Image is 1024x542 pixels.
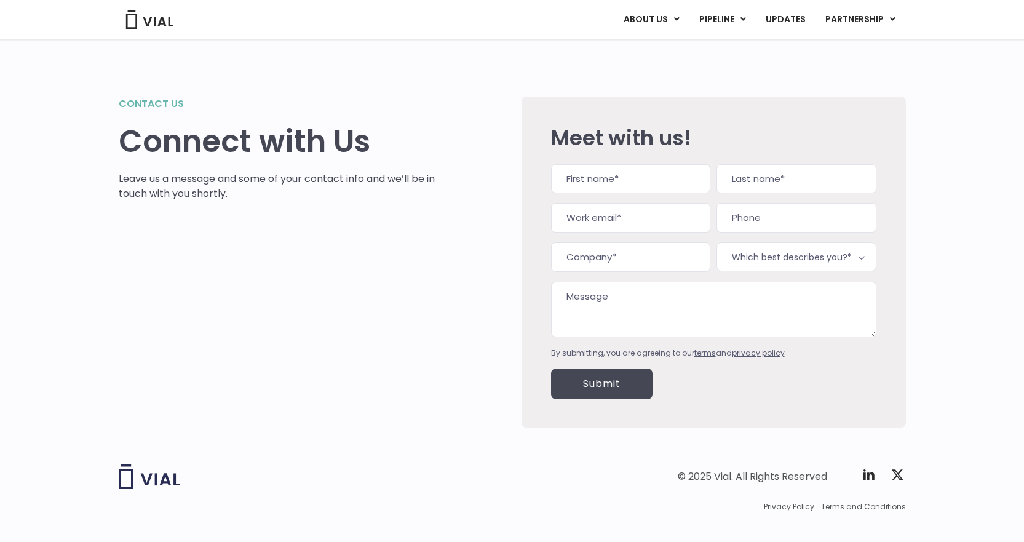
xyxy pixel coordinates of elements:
[551,242,710,272] input: Company*
[551,203,710,233] input: Work email*
[694,348,716,358] a: terms
[125,10,174,29] img: Vial Logo
[689,9,755,30] a: PIPELINEMenu Toggle
[716,203,876,233] input: Phone
[551,164,710,194] input: First name*
[614,9,689,30] a: ABOUT USMenu Toggle
[551,126,876,149] h2: Meet with us!
[119,172,435,201] p: Leave us a message and some of your contact info and we’ll be in touch with you shortly.
[816,9,905,30] a: PARTNERSHIPMenu Toggle
[821,501,906,512] a: Terms and Conditions
[551,348,876,359] div: By submitting, you are agreeing to our and
[716,164,876,194] input: Last name*
[764,501,814,512] a: Privacy Policy
[119,97,435,111] h2: Contact us
[716,242,876,271] span: Which best describes you?*
[756,9,815,30] a: UPDATES
[119,464,180,489] img: Vial logo wih "Vial" spelled out
[119,124,435,159] h1: Connect with Us
[551,369,653,399] input: Submit
[678,470,827,484] div: © 2025 Vial. All Rights Reserved
[732,348,785,358] a: privacy policy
